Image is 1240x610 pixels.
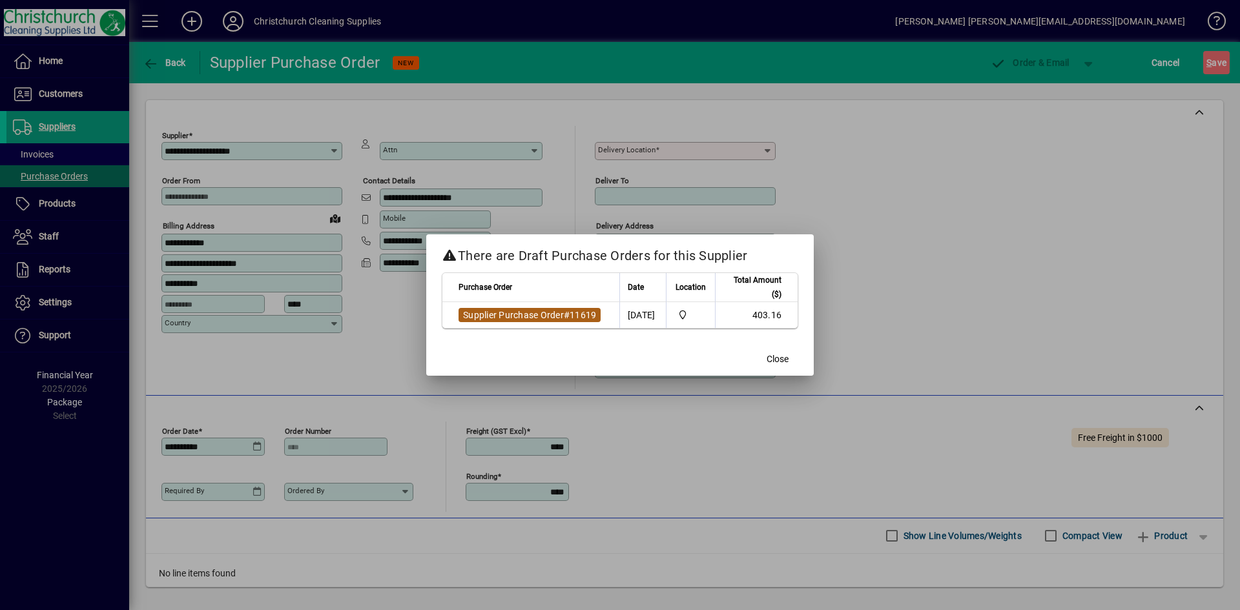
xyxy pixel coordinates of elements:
span: Supplier Purchase Order [463,310,564,320]
td: 403.16 [715,302,798,328]
span: # [564,310,570,320]
h2: There are Draft Purchase Orders for this Supplier [426,234,814,272]
span: Purchase Order [459,280,512,294]
a: Supplier Purchase Order#11619 [459,308,601,322]
td: [DATE] [619,302,666,328]
span: Location [676,280,706,294]
button: Close [757,347,798,371]
span: 11619 [570,310,596,320]
span: Total Amount ($) [723,273,781,301]
span: Close [767,352,789,366]
span: Date [628,280,644,294]
span: Christchurch Cleaning Supplies Ltd [674,308,708,322]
